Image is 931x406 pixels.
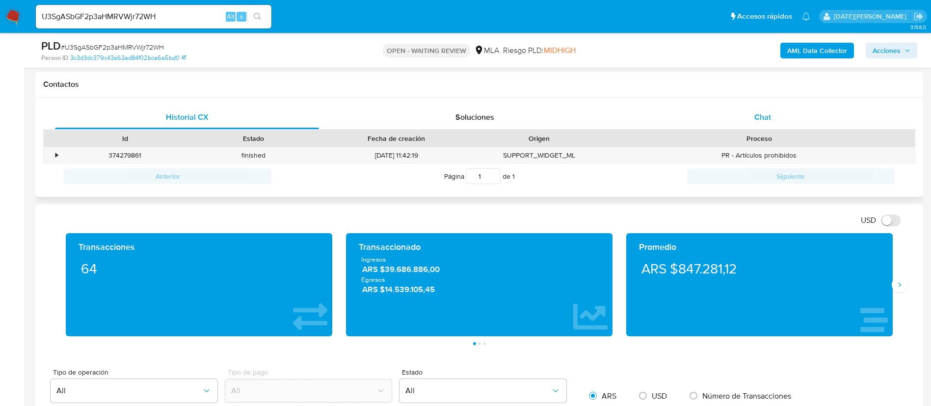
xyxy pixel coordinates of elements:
[444,168,515,184] span: Página de
[604,147,915,163] div: PR - Artículos prohibidos
[41,38,61,54] b: PLD
[55,151,58,160] div: •
[227,12,235,21] span: Alt
[482,134,597,143] div: Origen
[70,54,186,62] a: 3c3d3dc379c43a63ad84f02bca6a5bd0
[737,11,792,22] span: Accesos rápidos
[754,111,771,123] span: Chat
[687,168,895,184] button: Siguiente
[611,134,908,143] div: Proceso
[318,147,475,163] div: [DATE] 11:42:19
[512,171,515,181] span: 1
[834,12,910,21] p: lucia.neglia@mercadolibre.com
[43,80,915,89] h1: Contactos
[36,10,271,23] input: Buscar usuario o caso...
[325,134,468,143] div: Fecha de creación
[544,45,576,56] span: MIDHIGH
[61,147,189,163] div: 374279861
[196,134,311,143] div: Estado
[455,111,494,123] span: Soluciones
[475,147,604,163] div: SUPPORT_WIDGET_ML
[61,42,164,52] span: # U3SgASbGF2p3aHMRVWjr72WH
[866,43,917,58] button: Acciones
[166,111,209,123] span: Historial CX
[41,54,68,62] b: Person ID
[383,44,470,57] p: OPEN - WAITING REVIEW
[240,12,243,21] span: s
[780,43,854,58] button: AML Data Collector
[503,45,576,56] span: Riesgo PLD:
[787,43,847,58] b: AML Data Collector
[802,12,810,21] a: Notificaciones
[68,134,183,143] div: Id
[873,43,901,58] span: Acciones
[189,147,318,163] div: finished
[247,10,267,24] button: search-icon
[910,23,926,31] span: 3.158.0
[474,45,499,56] div: MLA
[64,168,271,184] button: Anterior
[913,11,924,22] a: Salir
